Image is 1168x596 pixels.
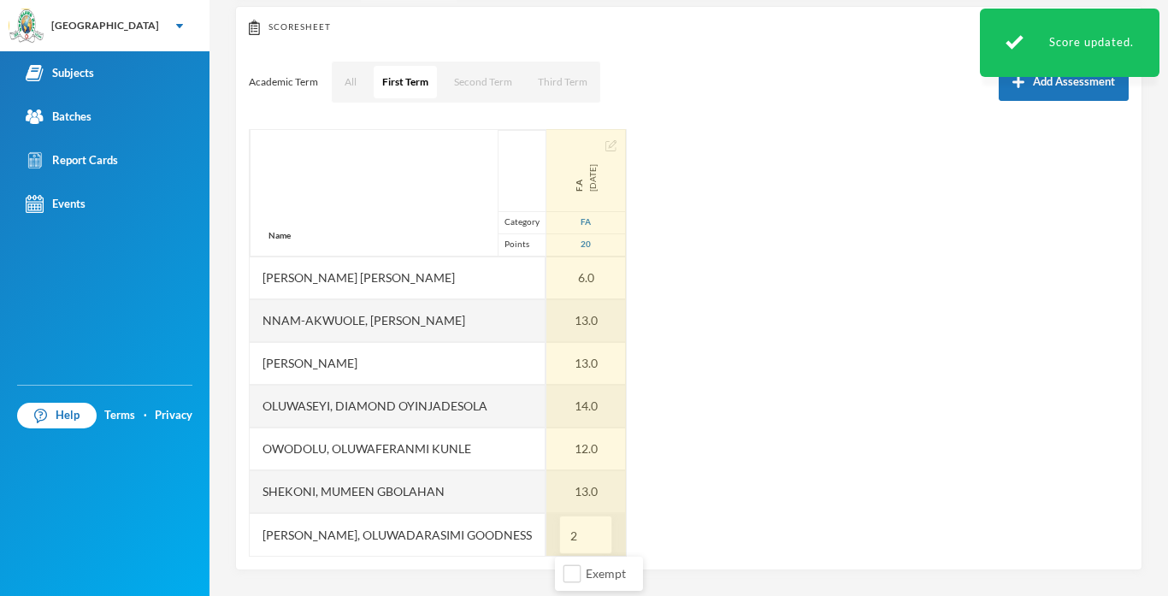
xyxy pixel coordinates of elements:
span: Exempt [579,566,633,581]
button: Third Term [529,66,596,98]
div: [PERSON_NAME] [PERSON_NAME] [250,257,546,299]
div: Oluwaseyi, Diamond Oyinjadesola [250,385,546,428]
button: All [336,66,365,98]
div: Owodolu, Oluwaferanmi Kunle [250,428,546,470]
button: Add Assessment [999,62,1129,101]
button: Second Term [445,66,521,98]
div: Nnam-akwuole, [PERSON_NAME] [250,299,546,342]
div: 13.0 [546,342,626,385]
div: Category [498,211,546,233]
div: 13.0 [546,299,626,342]
div: 14.0 [546,385,626,428]
div: [PERSON_NAME] [250,342,546,385]
div: [GEOGRAPHIC_DATA] [51,18,159,33]
div: Score updated. [980,9,1159,77]
div: 12.0 [546,428,626,470]
img: edit [605,140,616,151]
a: Help [17,403,97,428]
p: Academic Term [249,75,318,89]
div: 6.0 [546,257,626,299]
div: 20 [546,233,625,256]
div: Points [498,233,546,256]
div: Events [26,195,86,213]
a: Privacy [155,407,192,424]
div: Scoresheet [249,20,1129,35]
div: Batches [26,108,91,126]
div: [PERSON_NAME], Oluwadarasimi Goodness [250,513,546,556]
span: F.A [572,164,586,192]
div: Subjects [26,64,94,82]
div: · [144,407,147,424]
div: Report Cards [26,151,118,169]
button: Edit Assessment [605,139,616,152]
div: Shekoni, Mumeen Gbolahan [250,470,546,513]
div: Formative Assessment [572,164,599,192]
div: Formative Assessment [546,211,625,233]
a: Terms [104,407,135,424]
img: logo [9,9,44,44]
div: 13.0 [546,470,626,513]
div: Name [251,215,309,256]
button: First Term [374,66,437,98]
